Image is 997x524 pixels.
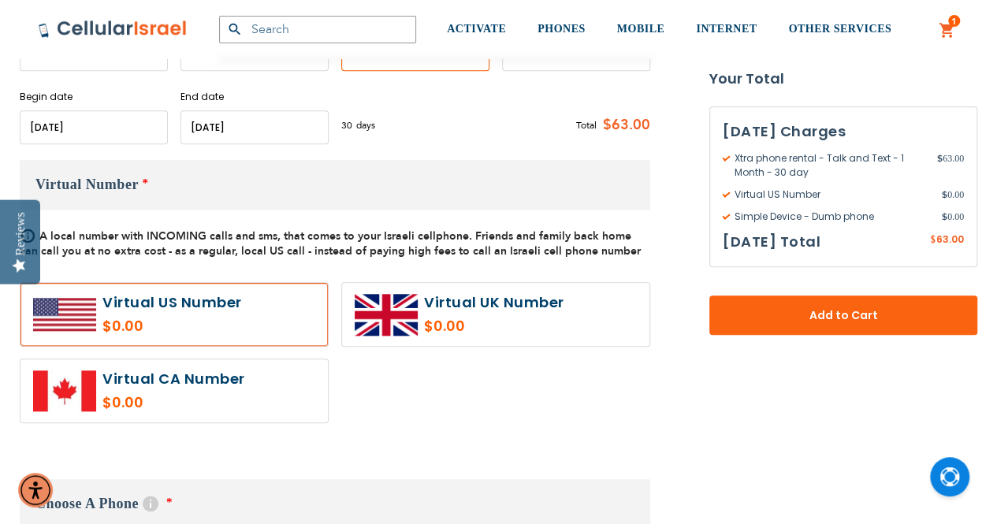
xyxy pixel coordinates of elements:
[180,110,329,144] input: MM/DD/YYYY
[942,188,947,202] span: $
[576,118,597,132] span: Total
[761,307,925,324] span: Add to Cart
[356,118,375,132] span: days
[723,188,942,202] span: Virtual US Number
[538,23,586,35] span: PHONES
[942,188,964,202] span: 0.00
[617,23,665,35] span: MOBILE
[447,23,506,35] span: ACTIVATE
[723,151,937,180] span: Xtra phone rental - Talk and Text - 1 Month - 30 day
[936,232,964,246] span: 63.00
[788,23,891,35] span: OTHER SERVICES
[723,120,964,143] h3: [DATE] Charges
[20,229,641,258] span: A local number with INCOMING calls and sms, that comes to your Israeli cellphone. Friends and fam...
[18,473,53,507] div: Accessibility Menu
[951,15,957,28] span: 1
[341,118,356,132] span: 30
[219,16,416,43] input: Search
[930,233,936,247] span: $
[937,151,943,165] span: $
[942,210,964,224] span: 0.00
[709,295,977,335] button: Add to Cart
[38,20,188,39] img: Cellular Israel Logo
[696,23,757,35] span: INTERNET
[180,90,329,104] label: End date
[939,21,956,40] a: 1
[13,212,28,255] div: Reviews
[20,90,168,104] label: Begin date
[709,67,977,91] strong: Your Total
[942,210,947,224] span: $
[35,177,139,192] span: Virtual Number
[723,210,942,224] span: Simple Device - Dumb phone
[937,151,964,180] span: 63.00
[143,496,158,511] span: Help
[723,230,820,254] h3: [DATE] Total
[20,110,168,144] input: MM/DD/YYYY
[597,113,650,137] span: $63.00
